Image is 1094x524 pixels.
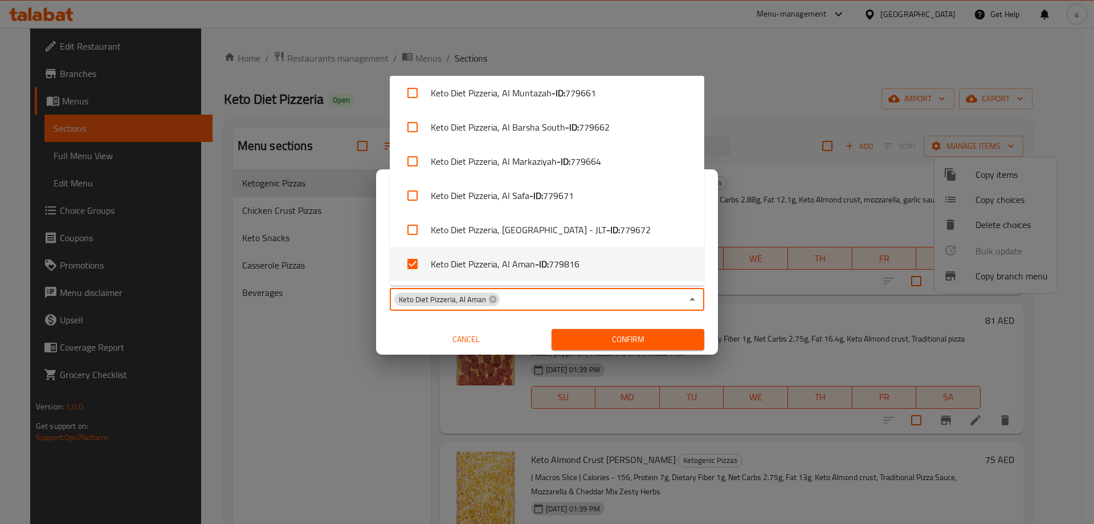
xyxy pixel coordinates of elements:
[552,86,565,100] b: - ID:
[557,155,570,168] b: - ID:
[390,110,704,144] li: Keto Diet Pizzeria, Al Barsha South
[394,294,491,305] span: Keto Diet Pizzeria, Al Aman
[565,120,579,134] b: - ID:
[561,332,695,347] span: Confirm
[390,76,704,110] li: Keto Diet Pizzeria, Al Muntazah
[565,86,596,100] span: 779661
[390,178,704,213] li: Keto Diet Pizzeria, Al Safa
[570,155,601,168] span: 779664
[390,247,704,281] li: Keto Diet Pizzeria, Al Aman
[390,329,542,350] button: Cancel
[543,189,574,202] span: 779671
[552,329,704,350] button: Confirm
[535,257,549,271] b: - ID:
[394,293,500,306] div: Keto Diet Pizzeria, Al Aman
[529,189,543,202] b: - ID:
[549,257,579,271] span: 779816
[390,144,704,178] li: Keto Diet Pizzeria, Al Markaziyah
[620,223,651,237] span: 779672
[606,223,620,237] b: - ID:
[390,213,704,247] li: Keto Diet Pizzeria, [GEOGRAPHIC_DATA] - JLT
[579,120,610,134] span: 779662
[684,291,700,307] button: Close
[394,332,538,347] span: Cancel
